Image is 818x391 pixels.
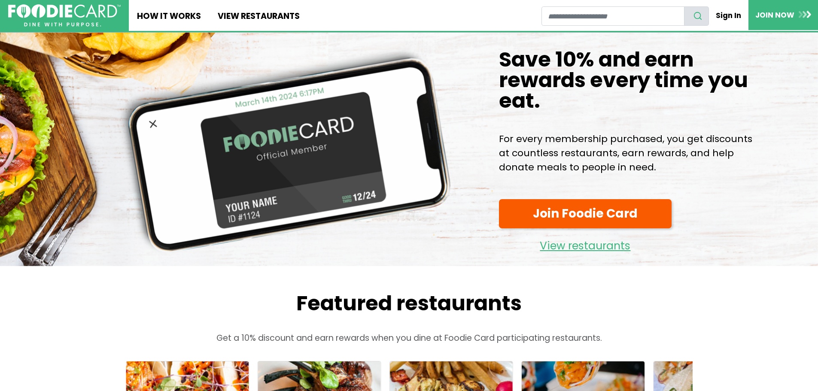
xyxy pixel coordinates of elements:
h2: Featured restaurants [109,291,710,316]
button: search [684,6,709,26]
p: For every membership purchased, you get discounts at countless restaurants, earn rewards, and hel... [499,132,752,174]
a: Join Foodie Card [499,199,672,229]
h1: Save 10% and earn rewards every time you eat. [499,49,752,111]
input: restaurant search [541,6,684,26]
p: Get a 10% discount and earn rewards when you dine at Foodie Card participating restaurants. [109,332,710,345]
a: Sign In [709,6,748,25]
a: View restaurants [499,233,672,255]
img: FoodieCard; Eat, Drink, Save, Donate [8,4,121,27]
